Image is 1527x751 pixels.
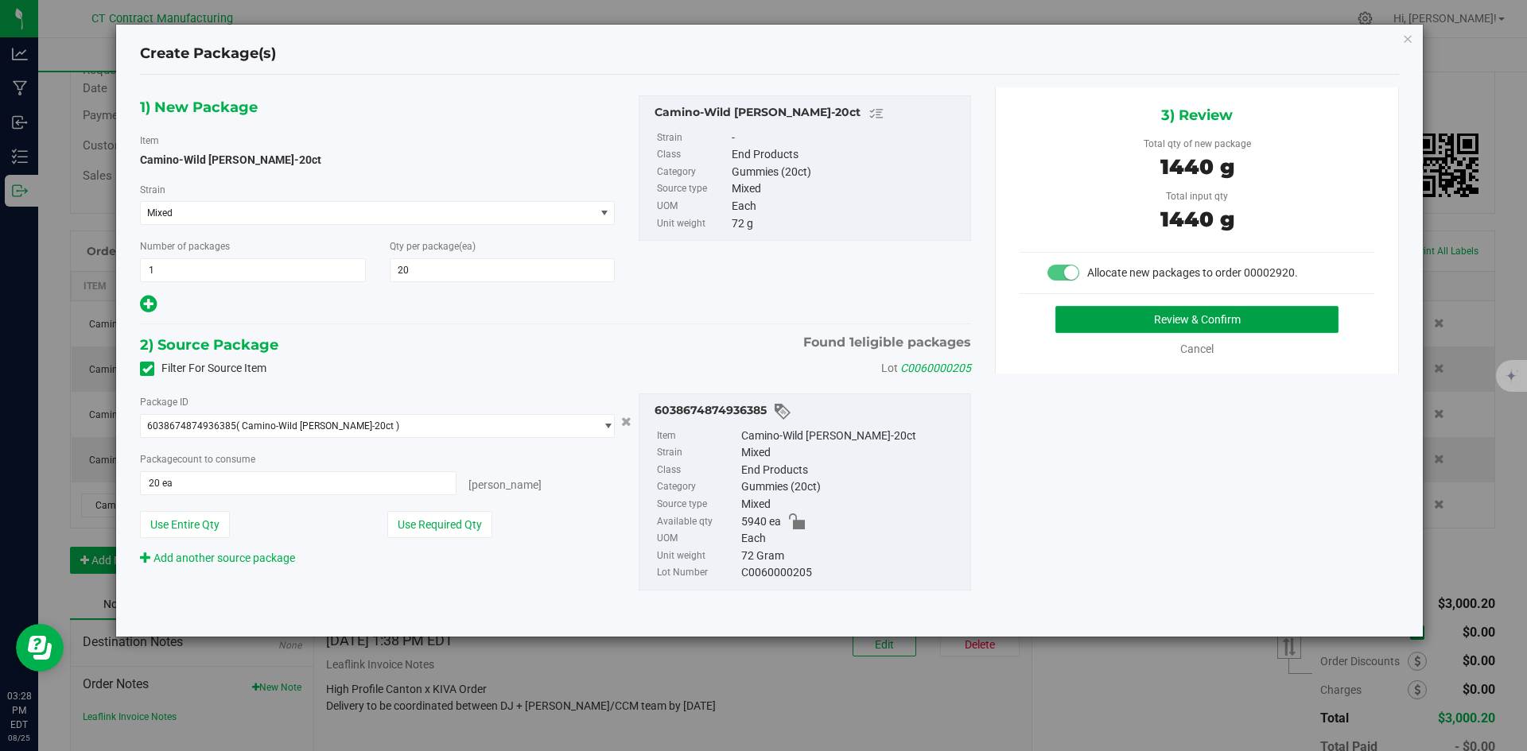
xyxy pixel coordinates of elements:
[140,333,278,357] span: 2) Source Package
[741,548,962,565] div: 72 Gram
[657,530,738,548] label: UOM
[594,415,614,437] span: select
[140,241,230,252] span: Number of packages
[140,153,321,166] span: Camino-Wild [PERSON_NAME]-20ct
[657,444,738,462] label: Strain
[900,362,971,374] span: C0060000205
[177,454,202,465] span: count
[141,472,456,494] input: 20 ea
[657,164,729,181] label: Category
[140,95,258,119] span: 1) New Package
[140,360,266,377] label: Filter For Source Item
[657,548,738,565] label: Unit weight
[657,130,729,147] label: Strain
[732,180,962,198] div: Mixed
[657,462,738,479] label: Class
[657,428,738,445] label: Item
[741,428,962,445] div: Camino-Wild [PERSON_NAME]-20ct
[1144,138,1251,149] span: Total qty of new package
[140,397,188,408] span: Package ID
[1180,343,1214,355] a: Cancel
[147,207,570,219] span: Mixed
[657,513,738,531] label: Available qty
[140,454,255,465] span: Package to consume
[387,511,492,538] button: Use Required Qty
[655,402,962,421] div: 6038674874936385
[657,180,729,198] label: Source type
[655,104,962,123] div: Camino-Wild Berry-20ct
[390,259,615,281] input: 20
[741,530,962,548] div: Each
[657,564,738,582] label: Lot Number
[732,164,962,181] div: Gummies (20ct)
[657,496,738,513] label: Source type
[147,420,236,432] span: 6038674874936385
[16,624,64,672] iframe: Resource center
[459,241,476,252] span: (ea)
[1166,191,1228,202] span: Total input qty
[594,202,614,224] span: select
[732,215,962,233] div: 72 g
[1161,103,1233,127] span: 3) Review
[140,134,159,148] label: Item
[657,478,738,496] label: Category
[732,198,962,215] div: Each
[1055,306,1339,333] button: Review & Confirm
[1160,154,1234,180] span: 1440 g
[657,146,729,164] label: Class
[140,552,295,564] a: Add another source package
[657,198,729,215] label: UOM
[616,410,636,433] button: Cancel button
[741,478,962,496] div: Gummies (20ct)
[390,241,476,252] span: Qty per package
[741,444,962,462] div: Mixed
[140,511,230,538] button: Use Entire Qty
[468,478,542,491] span: [PERSON_NAME]
[1160,207,1234,232] span: 1440 g
[741,513,781,531] span: 5940 ea
[741,564,962,582] div: C0060000205
[849,335,854,350] span: 1
[741,496,962,513] div: Mixed
[657,215,729,233] label: Unit weight
[140,44,276,64] h4: Create Package(s)
[1087,266,1298,279] span: Allocate new packages to order 00002920.
[881,362,898,374] span: Lot
[140,300,157,313] span: Add new output
[732,146,962,164] div: End Products
[741,462,962,479] div: End Products
[236,420,399,432] span: ( Camino-Wild [PERSON_NAME]-20ct )
[803,333,971,352] span: Found eligible packages
[141,259,365,281] input: 1
[140,183,165,197] label: Strain
[732,130,962,147] div: -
